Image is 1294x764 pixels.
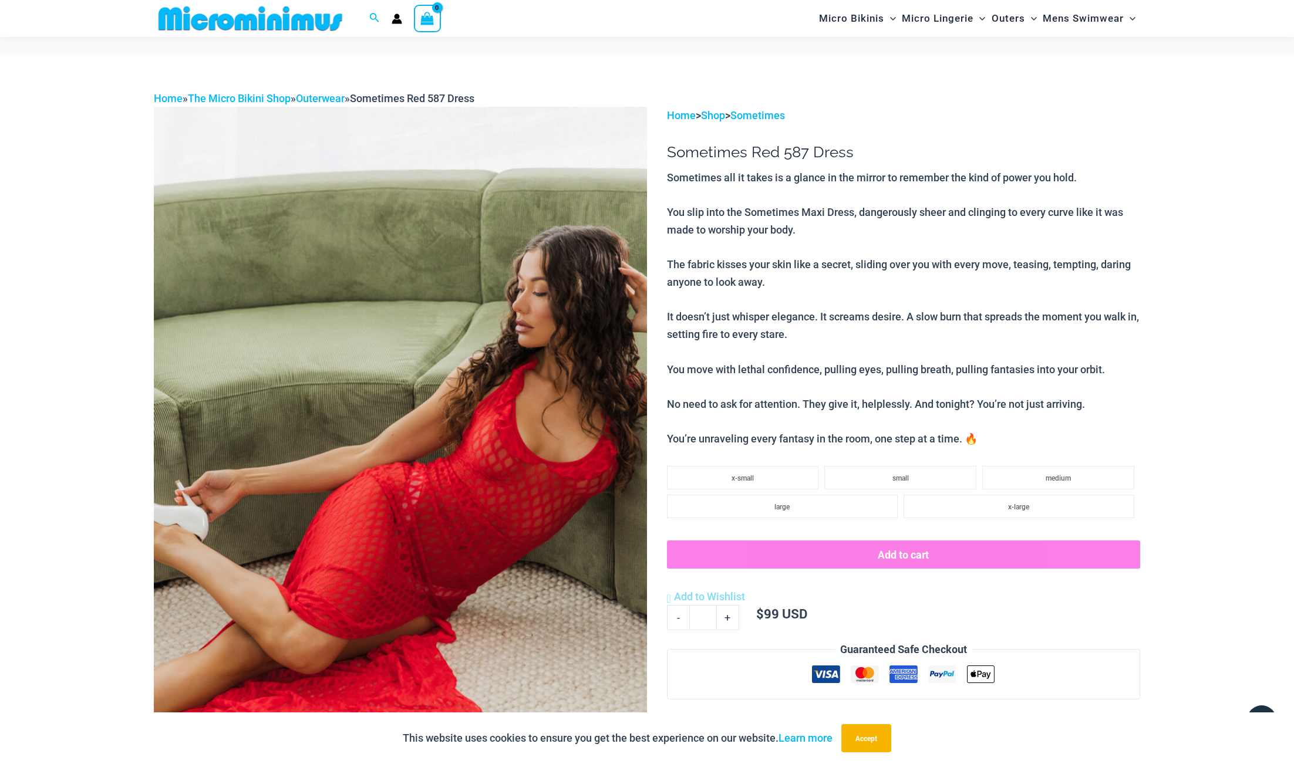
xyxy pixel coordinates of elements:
span: small [892,474,909,482]
a: Outerwear [296,92,345,104]
span: medium [1046,474,1071,482]
span: Sometimes Red 587 Dress [350,92,474,104]
a: Micro BikinisMenu ToggleMenu Toggle [816,4,899,33]
span: Menu Toggle [884,4,896,33]
bdi: 99 USD [756,605,807,622]
li: x-small [667,466,819,489]
span: » » » [154,92,474,104]
span: $ [756,605,764,622]
h1: Sometimes Red 587 Dress [667,143,1140,161]
p: This website uses cookies to ensure you get the best experience on our website. [403,729,833,747]
span: Outers [992,4,1025,33]
a: Mens SwimwearMenu ToggleMenu Toggle [1040,4,1138,33]
span: Add to Wishlist [674,590,745,603]
p: Sometimes all it takes is a glance in the mirror to remember the kind of power you hold. You slip... [667,169,1140,448]
li: small [824,466,976,489]
span: large [774,503,790,511]
nav: Site Navigation [814,2,1140,35]
a: OutersMenu ToggleMenu Toggle [989,4,1040,33]
a: Home [154,92,183,104]
a: Search icon link [369,11,380,26]
a: Learn more [779,732,833,744]
li: medium [982,466,1134,489]
a: The Micro Bikini Shop [188,92,291,104]
span: Mens Swimwear [1043,4,1124,33]
li: large [667,495,898,518]
a: Account icon link [392,13,402,24]
button: Accept [841,724,891,752]
span: Menu Toggle [973,4,985,33]
button: Add to cart [667,540,1140,569]
li: x-large [904,495,1134,518]
a: Shop [701,109,725,121]
p: > > [667,107,1140,124]
a: + [717,605,739,630]
span: x-small [732,474,754,482]
span: Menu Toggle [1124,4,1135,33]
a: View Shopping Cart, empty [414,5,441,32]
legend: Guaranteed Safe Checkout [835,641,972,658]
a: - [667,605,689,630]
img: MM SHOP LOGO FLAT [154,5,347,32]
a: Sometimes [730,109,785,121]
span: Micro Lingerie [902,4,973,33]
a: Micro LingerieMenu ToggleMenu Toggle [899,4,988,33]
a: Add to Wishlist [667,588,745,606]
span: x-large [1008,503,1029,511]
a: Home [667,109,696,121]
span: Menu Toggle [1025,4,1037,33]
span: Micro Bikinis [819,4,884,33]
input: Product quantity [689,605,717,630]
